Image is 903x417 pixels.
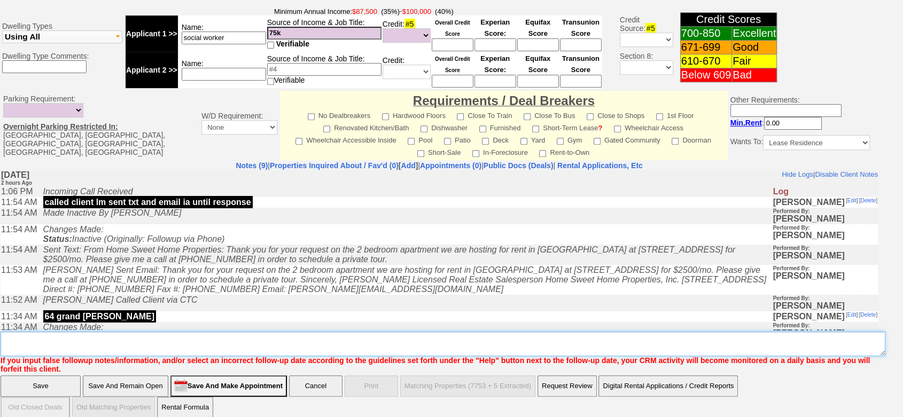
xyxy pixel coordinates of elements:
[604,5,675,90] td: Credit Source: Section 8:
[178,52,267,88] td: Name:
[420,161,481,170] a: Appointments (0)
[517,38,559,51] input: Ask Customer: Do You Know Your Equifax Credit Score
[5,32,40,41] span: Using All
[555,161,643,170] a: Rental Applications, Etc
[267,63,382,76] input: #4
[126,7,602,15] span: -
[43,96,766,124] i: [PERSON_NAME] Sent Email: Thank you for your request on the 2 bedroom apartment we are hosting fo...
[1,375,81,397] input: Save
[598,124,602,132] a: ?
[732,54,777,68] td: Fair
[482,138,489,145] input: Deck
[730,119,762,127] b: Min.
[614,121,683,133] label: Wheelchair Access
[773,36,844,53] b: [PERSON_NAME]
[408,138,415,145] input: Pool
[345,375,398,397] button: Print
[170,375,287,397] input: Save And Make Appointment
[421,121,468,133] label: Dishwasher
[524,113,531,120] input: Close To Bus
[444,133,471,145] label: Patio
[680,13,777,27] td: Credit Scores
[532,121,602,133] label: Short-Term Lease
[432,75,473,88] input: Ask Customer: Do You Know Your Overall Credit Score
[43,140,155,153] p: 64 grand [PERSON_NAME]
[401,161,415,170] a: Add
[270,161,418,170] b: [ ]
[382,113,389,120] input: Hardwood Floors
[557,138,564,145] input: Gym
[276,40,309,48] span: Verifiable
[732,41,777,54] td: Good
[680,27,731,41] td: 700-850
[773,28,844,37] b: [PERSON_NAME]
[524,108,575,121] label: Close To Bus
[656,113,663,120] input: 1st Floor
[43,75,735,94] i: Sent Text: From Home Sweet Home Properties: Thank you for your request on the 2 bedroom apartment...
[1,356,870,373] font: If you input false followup notes/information, and/or select an incorrect follow-up date accordin...
[457,108,512,121] label: Close To Train
[773,142,844,151] b: [PERSON_NAME]
[83,375,168,397] input: Save And Remain Open
[730,119,822,127] nobr: :
[480,18,510,37] font: Experian Score:
[732,68,777,82] td: Bad
[1,1,32,17] b: [DATE]
[517,75,559,88] input: Ask Customer: Do You Know Your Equifax Credit Score
[289,375,342,397] button: Cancel
[614,125,621,132] input: Wheelchair Access
[814,1,877,9] a: Disable Client Notes
[1,5,124,90] td: Dwelling Types Dwelling Type Comments:
[472,150,479,157] input: In-Foreclosure
[295,133,396,145] label: Wheelchair Accessible Inside
[1,332,885,356] textarea: Insert New Note Here
[270,161,399,170] a: Properties Inquired About / Fav'd (0)
[413,93,595,108] font: Requirements / Deal Breakers
[1,91,199,160] td: Parking Requirement: [GEOGRAPHIC_DATA], [GEOGRAPHIC_DATA], [GEOGRAPHIC_DATA], [GEOGRAPHIC_DATA], ...
[267,27,382,40] input: #4
[43,17,133,26] i: Incoming Call Received
[382,108,446,121] label: Hardwood Floors
[274,7,400,15] font: Minimum Annual Income:
[408,133,432,145] label: Pool
[382,52,431,88] td: Credit:
[417,150,424,157] input: Short-Sale
[435,7,454,15] font: (40%)
[560,38,602,51] input: Ask Customer: Do You Know Your Transunion Credit Score
[781,1,813,9] a: Hide Logs
[520,138,527,145] input: Yard
[773,93,844,111] b: [PERSON_NAME]
[773,52,844,70] b: [PERSON_NAME]
[728,91,873,160] td: Other Requirements:
[847,28,856,34] a: Edit
[404,19,415,29] span: #5
[730,137,870,146] nobr: Wants To:
[402,7,431,15] font: $100,000
[562,18,600,37] font: Transunion Score
[560,75,602,88] input: Ask Customer: Do You Know Your Transunion Credit Score
[645,23,656,34] span: #5
[587,113,594,120] input: Close to Shops
[444,138,451,145] input: Patio
[417,145,461,158] label: Short-Sale
[525,18,550,37] font: Equifax Score
[672,133,711,145] label: Doorman
[859,142,877,148] font: [ ]
[773,150,844,168] b: [PERSON_NAME]
[598,375,738,397] button: Digital Rental Applications / Credit Reports
[773,96,809,101] b: Performed By:
[126,52,178,88] td: Applicant 2 >>
[323,121,409,133] label: Renovated Kitchen/Bath
[308,113,315,120] input: No Dealbreakers
[732,27,777,41] td: Excellent
[860,142,875,148] a: Delete
[435,20,470,37] font: Overall Credit Score
[773,123,844,140] b: [PERSON_NAME]
[479,121,521,133] label: Furnished
[1,10,32,16] font: 2 hours Ago
[43,153,298,219] i: Changes Made: [PERSON_NAME] (Originally: ) [PHONE_NUMBER] (Originally: ) Followup via Phone (Orig...
[680,41,731,54] td: 671-699
[773,153,809,159] b: Performed By:
[847,142,856,148] a: Edit
[432,38,473,51] input: Ask Customer: Do You Know Your Overall Credit Score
